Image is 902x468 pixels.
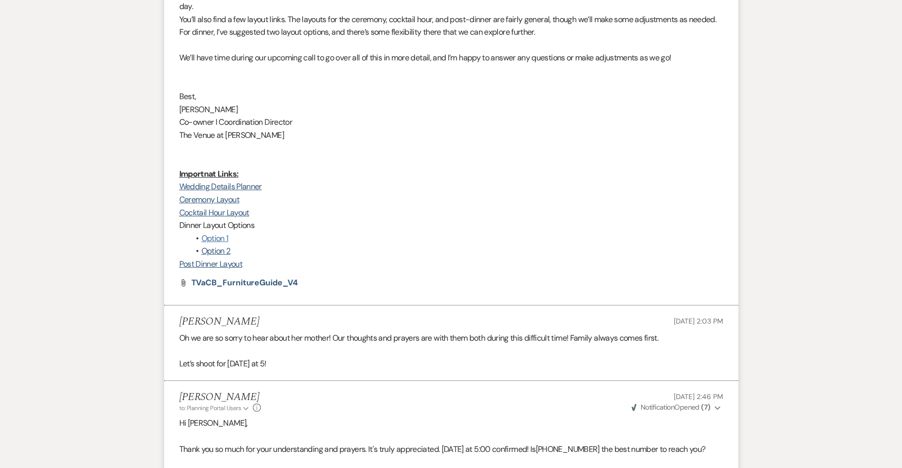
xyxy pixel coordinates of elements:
[179,207,249,218] a: Cocktail Hour Layout
[179,169,239,179] u: Importnat Links:
[179,181,262,192] a: Wedding Details Planner
[179,404,241,412] span: to: Planning Portal Users
[179,443,723,456] p: Thank you so much for your understanding and prayers. It's truly appreciated. [DATE] at 5:00 conf...
[179,117,293,127] span: Co-owner I Coordination Director
[674,317,723,326] span: [DATE] 2:03 PM
[536,444,706,454] span: [PHONE_NUMBER] the best number to reach you?
[201,246,231,256] a: Option 2
[179,417,723,430] p: Hi [PERSON_NAME],
[701,403,710,412] strong: ( 7 )
[179,194,239,205] a: Ceremony Layout
[179,219,723,232] p: Dinner Layout Options
[674,392,723,401] span: [DATE] 2:46 PM
[179,130,284,140] span: The Venue at [PERSON_NAME]
[179,91,196,102] span: Best,
[179,51,723,64] p: We’ll have time during our upcoming call to go over all of this in more detail, and I’m happy to ...
[641,403,674,412] span: Notification
[179,391,261,404] h5: [PERSON_NAME]
[179,259,242,269] a: Post Dinner Layout
[191,279,298,287] a: TVaCB_FurnitureGuide_V4
[630,402,723,413] button: NotificationOpened (7)
[179,316,259,328] h5: [PERSON_NAME]
[191,277,298,288] span: TVaCB_FurnitureGuide_V4
[632,403,711,412] span: Opened
[179,332,723,370] div: Oh we are so sorry to hear about her mother! Our thoughts and prayers are with them both during t...
[179,13,723,39] p: You’ll also find a few layout links. The layouts for the ceremony, cocktail hour, and post-dinner...
[201,233,229,244] a: Option 1
[179,104,238,115] span: [PERSON_NAME]
[179,404,251,413] button: to: Planning Portal Users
